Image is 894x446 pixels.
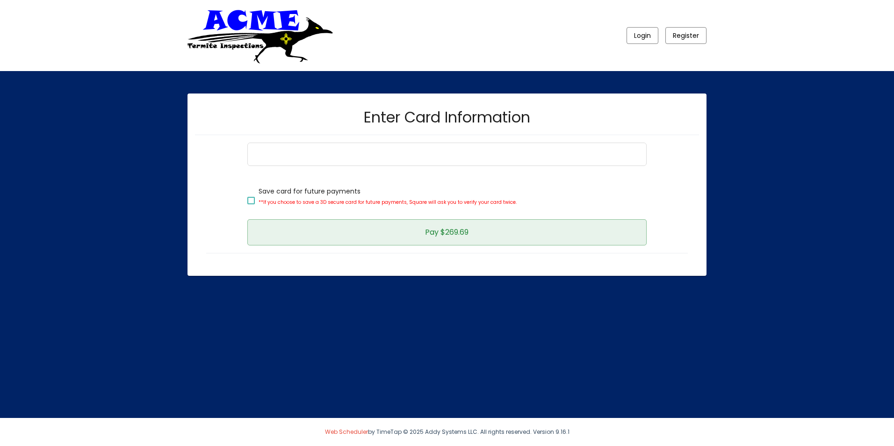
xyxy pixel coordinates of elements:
span: Save card for future payments [259,186,517,216]
a: Web Scheduler [325,428,368,436]
button: Pay $269.69 [247,219,646,245]
button: Login [627,27,658,44]
span: Pay $269.69 [425,227,469,237]
iframe: Secure Credit Card Form [248,143,646,165]
div: by TimeTap © 2025 Addy Systems LLC. All rights reserved. Version 9.16.1 [180,418,714,446]
span: Register [673,31,699,40]
h2: Enter Card Information [364,110,530,125]
span: Login [634,31,651,40]
p: **If you choose to save a 3D secure card for future payments, Square will ask you to verify your ... [259,197,517,208]
button: Register [665,27,707,44]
